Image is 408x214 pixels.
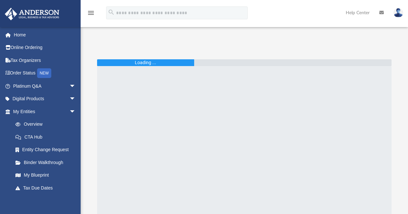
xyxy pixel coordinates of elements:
[393,8,403,17] img: User Pic
[5,54,85,67] a: Tax Organizers
[5,92,85,105] a: Digital Productsarrow_drop_down
[3,8,61,20] img: Anderson Advisors Platinum Portal
[135,59,156,66] div: Loading ...
[108,9,115,16] i: search
[69,105,82,118] span: arrow_drop_down
[5,80,85,92] a: Platinum Q&Aarrow_drop_down
[87,12,95,17] a: menu
[9,181,85,194] a: Tax Due Dates
[69,92,82,106] span: arrow_drop_down
[9,143,85,156] a: Entity Change Request
[9,169,82,182] a: My Blueprint
[5,41,85,54] a: Online Ordering
[9,131,85,143] a: CTA Hub
[9,156,85,169] a: Binder Walkthrough
[5,28,85,41] a: Home
[9,118,85,131] a: Overview
[5,67,85,80] a: Order StatusNEW
[37,68,51,78] div: NEW
[5,105,85,118] a: My Entitiesarrow_drop_down
[69,80,82,93] span: arrow_drop_down
[87,9,95,17] i: menu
